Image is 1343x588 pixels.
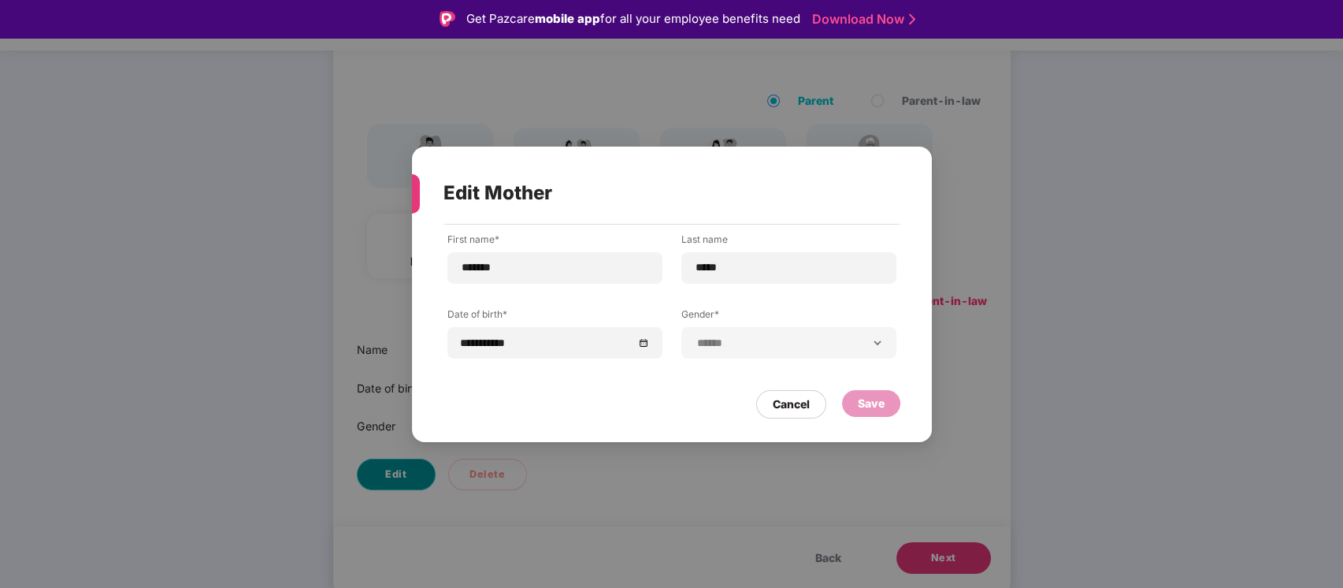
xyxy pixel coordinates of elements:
[909,11,915,28] img: Stroke
[447,307,662,326] label: Date of birth*
[681,307,896,326] label: Gender*
[858,394,885,411] div: Save
[443,162,863,224] div: Edit Mother
[440,11,455,27] img: Logo
[466,9,800,28] div: Get Pazcare for all your employee benefits need
[535,11,600,26] strong: mobile app
[681,232,896,251] label: Last name
[773,395,810,412] div: Cancel
[447,232,662,251] label: First name*
[812,11,911,28] a: Download Now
